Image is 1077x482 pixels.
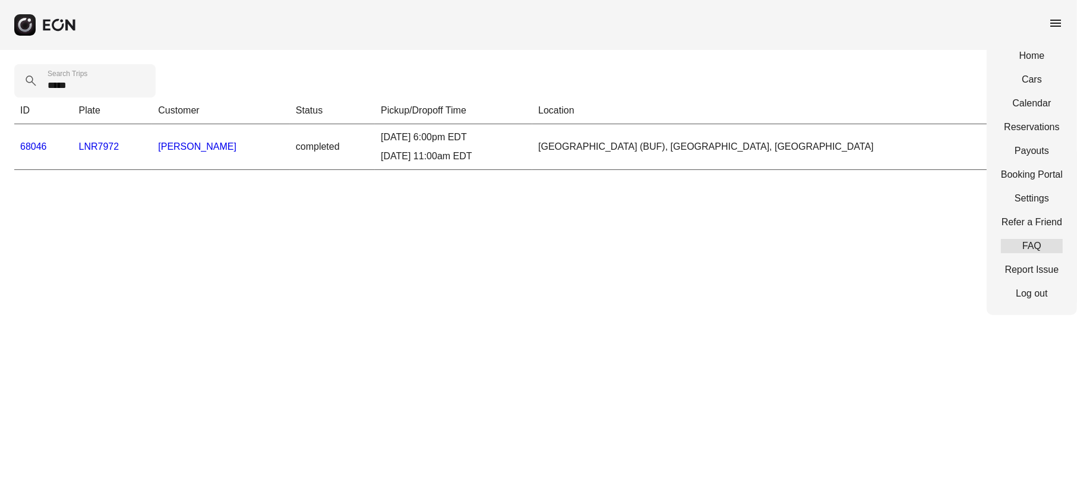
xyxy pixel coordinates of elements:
[1001,96,1063,111] a: Calendar
[152,97,290,124] th: Customer
[375,97,532,124] th: Pickup/Dropoff Time
[79,141,119,152] a: LNR7972
[14,97,73,124] th: ID
[1001,144,1063,158] a: Payouts
[1048,16,1063,30] span: menu
[158,141,236,152] a: [PERSON_NAME]
[1001,49,1063,63] a: Home
[1001,239,1063,253] a: FAQ
[532,124,1063,170] td: [GEOGRAPHIC_DATA] (BUF), [GEOGRAPHIC_DATA], [GEOGRAPHIC_DATA]
[1001,191,1063,206] a: Settings
[20,141,47,152] a: 68046
[290,124,375,170] td: completed
[1001,286,1063,301] a: Log out
[532,97,1063,124] th: Location
[73,97,153,124] th: Plate
[1001,120,1063,134] a: Reservations
[381,149,526,163] div: [DATE] 11:00am EDT
[48,69,87,78] label: Search Trips
[381,130,526,144] div: [DATE] 6:00pm EDT
[1001,263,1063,277] a: Report Issue
[290,97,375,124] th: Status
[1001,215,1063,229] a: Refer a Friend
[1001,168,1063,182] a: Booking Portal
[1001,73,1063,87] a: Cars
